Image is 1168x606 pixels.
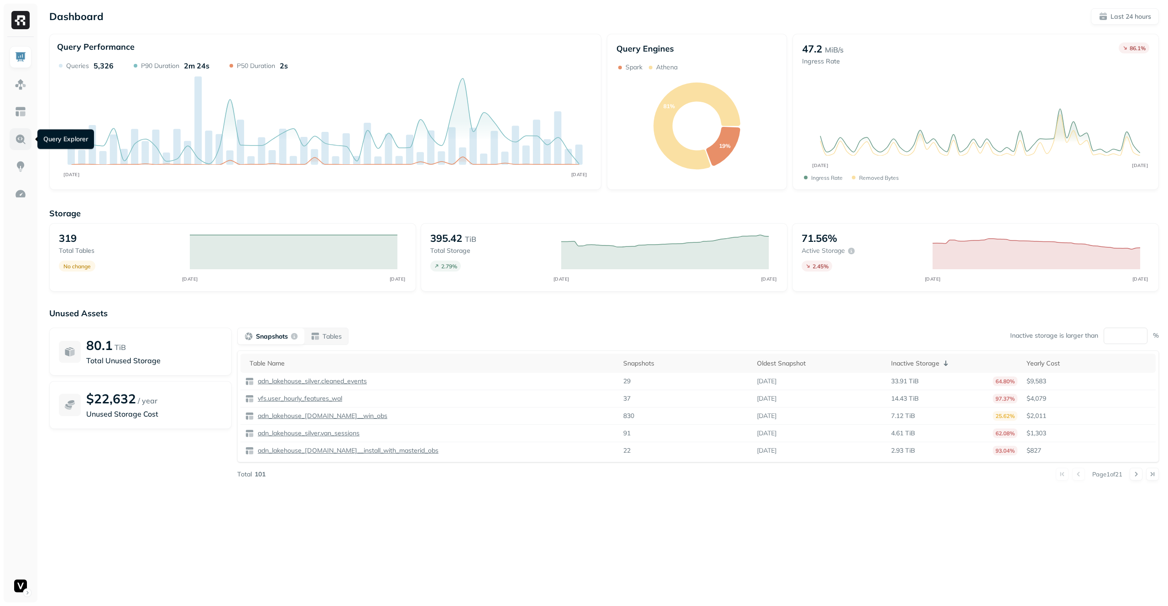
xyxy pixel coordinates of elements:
[86,391,136,407] p: $22,632
[1132,276,1148,282] tspan: [DATE]
[859,174,899,181] p: Removed bytes
[924,276,940,282] tspan: [DATE]
[254,446,438,455] a: adn_lakehouse_[DOMAIN_NAME]__install_with_masterid_obs
[1130,45,1146,52] p: 86.1 %
[115,342,126,353] p: TiB
[256,377,367,386] p: adn_lakehouse_silver.cleaned_events
[256,394,342,403] p: vfs.user_hourly_features_wal
[757,359,881,368] div: Oldest Snapshot
[802,232,837,245] p: 71.56%
[813,162,829,168] tspan: [DATE]
[254,394,342,403] a: vfs.user_hourly_features_wal
[389,276,405,282] tspan: [DATE]
[430,232,462,245] p: 395.42
[63,263,91,270] p: No change
[15,78,26,90] img: Assets
[15,133,26,145] img: Query Explorer
[825,44,844,55] p: MiB/s
[1027,446,1151,455] p: $827
[237,62,275,70] p: P50 Duration
[430,246,552,255] p: Total storage
[254,429,360,438] a: adn_lakehouse_silver.van_sessions
[663,103,675,110] text: 81%
[15,161,26,172] img: Insights
[94,61,114,70] p: 5,326
[66,62,89,70] p: Queries
[623,377,631,386] p: 29
[616,43,777,54] p: Query Engines
[802,246,845,255] p: Active storage
[323,332,342,341] p: Tables
[63,172,79,178] tspan: [DATE]
[182,276,198,282] tspan: [DATE]
[1132,162,1148,168] tspan: [DATE]
[49,208,1159,219] p: Storage
[993,411,1017,421] p: 25.62%
[553,276,569,282] tspan: [DATE]
[250,359,614,368] div: Table Name
[891,429,915,438] p: 4.61 TiB
[245,394,254,403] img: table
[237,470,252,479] p: Total
[256,332,288,341] p: Snapshots
[1092,470,1122,478] p: Page 1 of 21
[280,61,288,70] p: 2s
[37,130,94,149] div: Query Explorer
[1111,12,1151,21] p: Last 24 hours
[802,42,822,55] p: 47.2
[141,62,179,70] p: P90 Duration
[1027,412,1151,420] p: $2,011
[719,142,730,149] text: 19%
[891,446,915,455] p: 2.93 TiB
[11,11,30,29] img: Ryft
[1027,429,1151,438] p: $1,303
[623,429,631,438] p: 91
[254,377,367,386] a: adn_lakehouse_silver.cleaned_events
[254,412,387,420] a: adn_lakehouse_[DOMAIN_NAME]__win_obs
[993,446,1017,455] p: 93.04%
[245,446,254,455] img: table
[255,470,266,479] p: 101
[245,412,254,421] img: table
[1027,359,1151,368] div: Yearly Cost
[891,377,919,386] p: 33.91 TiB
[656,63,678,72] p: Athena
[993,376,1017,386] p: 64.80%
[623,412,634,420] p: 830
[891,359,939,368] p: Inactive Storage
[245,429,254,438] img: table
[49,308,1159,319] p: Unused Assets
[86,337,113,353] p: 80.1
[623,394,631,403] p: 37
[757,394,777,403] p: [DATE]
[757,429,777,438] p: [DATE]
[1091,8,1159,25] button: Last 24 hours
[802,57,844,66] p: Ingress Rate
[757,377,777,386] p: [DATE]
[256,429,360,438] p: adn_lakehouse_silver.van_sessions
[15,188,26,200] img: Optimization
[623,359,748,368] div: Snapshots
[891,412,915,420] p: 7.12 TiB
[623,446,631,455] p: 22
[813,263,829,270] p: 2.45 %
[138,395,157,406] p: / year
[761,276,777,282] tspan: [DATE]
[993,394,1017,403] p: 97.37%
[245,377,254,386] img: table
[993,428,1017,438] p: 62.08%
[891,394,919,403] p: 14.43 TiB
[1027,377,1151,386] p: $9,583
[757,412,777,420] p: [DATE]
[86,408,222,419] p: Unused Storage Cost
[184,61,209,70] p: 2m 24s
[1010,331,1098,340] p: Inactive storage is larger than
[1027,394,1151,403] p: $4,079
[441,263,457,270] p: 2.79 %
[1153,331,1159,340] p: %
[59,246,181,255] p: Total tables
[15,51,26,63] img: Dashboard
[256,446,438,455] p: adn_lakehouse_[DOMAIN_NAME]__install_with_masterid_obs
[465,234,476,245] p: TiB
[256,412,387,420] p: adn_lakehouse_[DOMAIN_NAME]__win_obs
